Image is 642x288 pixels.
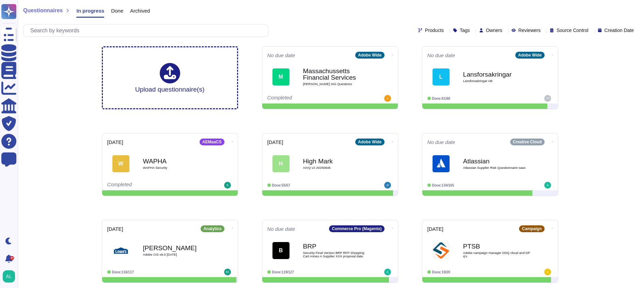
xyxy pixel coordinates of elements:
[272,270,294,274] span: Done: 119/127
[303,158,371,164] b: High Mark
[433,242,450,259] img: Logo
[267,140,283,145] span: [DATE]
[544,182,551,189] img: user
[384,95,391,102] img: user
[272,155,289,172] div: H
[384,182,391,189] img: user
[463,166,531,170] span: Atlassian Supplier Risk Questionnaire saas
[460,28,470,33] span: Tags
[463,243,531,250] b: PTSB
[267,53,295,58] span: No due date
[303,82,371,86] span: [PERSON_NAME] SIG Questions
[224,269,231,275] img: user
[427,53,455,58] span: No due date
[135,63,205,93] div: Upload questionnaire(s)
[107,226,123,231] span: [DATE]
[143,158,211,164] b: WAPHA
[463,79,531,83] span: Lansforsakringar AB
[272,183,290,187] span: Done: 55/57
[272,68,289,85] div: M
[10,256,14,260] div: 9+
[463,71,531,78] b: Lansforsakringar
[143,253,211,256] span: Adobe CIS v8.0 [DATE]
[519,225,544,232] div: Campaign
[303,166,371,170] span: AIVQ v2 20250606
[130,8,150,13] span: Archived
[433,155,450,172] img: Logo
[425,28,444,33] span: Products
[518,28,541,33] span: Reviewers
[303,68,371,81] b: Massachussetts Financial Services
[544,269,551,275] img: user
[463,158,531,164] b: Atlassian
[303,251,371,258] span: Security Final Version BRP RFP Shopping Cart Annex A Supplier XXX proposal date
[384,269,391,275] img: user
[486,28,502,33] span: Owners
[427,226,443,231] span: [DATE]
[463,251,531,258] span: Adobe campaign manager DDQ cloud and DP q's
[557,28,588,33] span: Source Control
[143,245,211,251] b: [PERSON_NAME]
[112,270,134,274] span: Done: 116/117
[107,140,123,145] span: [DATE]
[329,225,384,232] div: Commerce Pro (Magento)
[510,139,545,145] div: Creative Cloud
[3,270,15,283] img: user
[76,8,104,13] span: In progress
[432,97,450,100] span: Done: 61/66
[515,52,544,59] div: Adobe Wide
[143,166,211,170] span: WAPHA Security
[23,8,63,13] span: Questionnaires
[224,182,231,189] img: user
[355,139,384,145] div: Adobe Wide
[433,68,450,85] div: L
[27,25,268,36] input: Search by keywords
[267,95,351,102] div: Completed
[303,243,371,250] b: BRP
[201,225,224,232] div: Analytics
[112,155,129,172] div: W
[112,242,129,259] img: Logo
[111,8,123,13] span: Done
[432,270,450,274] span: Done: 19/20
[355,52,384,59] div: Adobe Wide
[432,183,454,187] span: Done: 134/165
[200,139,224,145] div: AEMaaCS
[267,226,295,231] span: No due date
[605,28,634,33] span: Creation Date
[427,140,455,145] span: No due date
[1,269,20,284] button: user
[107,182,191,189] div: Completed
[272,242,289,259] div: B
[544,95,551,102] img: user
